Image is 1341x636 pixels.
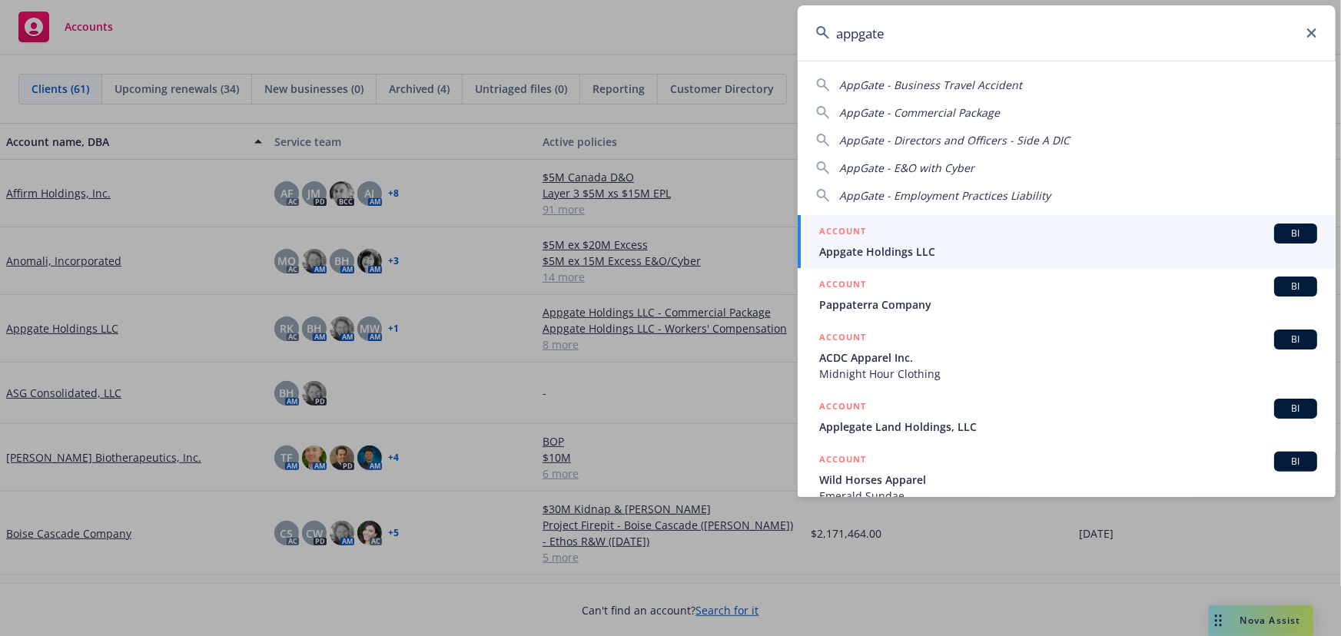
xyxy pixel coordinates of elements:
[819,488,1317,504] span: Emerald Sundae
[839,105,1000,120] span: AppGate - Commercial Package
[1280,227,1311,240] span: BI
[1280,333,1311,346] span: BI
[839,78,1022,92] span: AppGate - Business Travel Accident
[819,277,866,295] h5: ACCOUNT
[798,268,1336,321] a: ACCOUNTBIPappaterra Company
[839,161,974,175] span: AppGate - E&O with Cyber
[819,452,866,470] h5: ACCOUNT
[819,472,1317,488] span: Wild Horses Apparel
[819,296,1317,313] span: Pappaterra Company
[819,399,866,417] h5: ACCOUNT
[1280,402,1311,416] span: BI
[839,188,1051,203] span: AppGate - Employment Practices Liability
[798,5,1336,61] input: Search...
[798,443,1336,512] a: ACCOUNTBIWild Horses ApparelEmerald Sundae
[1280,455,1311,469] span: BI
[839,133,1070,147] span: AppGate - Directors and Officers - Side A DIC
[1280,280,1311,293] span: BI
[819,366,1317,382] span: Midnight Hour Clothing
[819,349,1317,366] span: ACDC Apparel Inc.
[798,321,1336,390] a: ACCOUNTBIACDC Apparel Inc.Midnight Hour Clothing
[798,390,1336,443] a: ACCOUNTBIApplegate Land Holdings, LLC
[798,215,1336,268] a: ACCOUNTBIAppgate Holdings LLC
[819,243,1317,260] span: Appgate Holdings LLC
[819,330,866,348] h5: ACCOUNT
[819,224,866,242] h5: ACCOUNT
[819,419,1317,435] span: Applegate Land Holdings, LLC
